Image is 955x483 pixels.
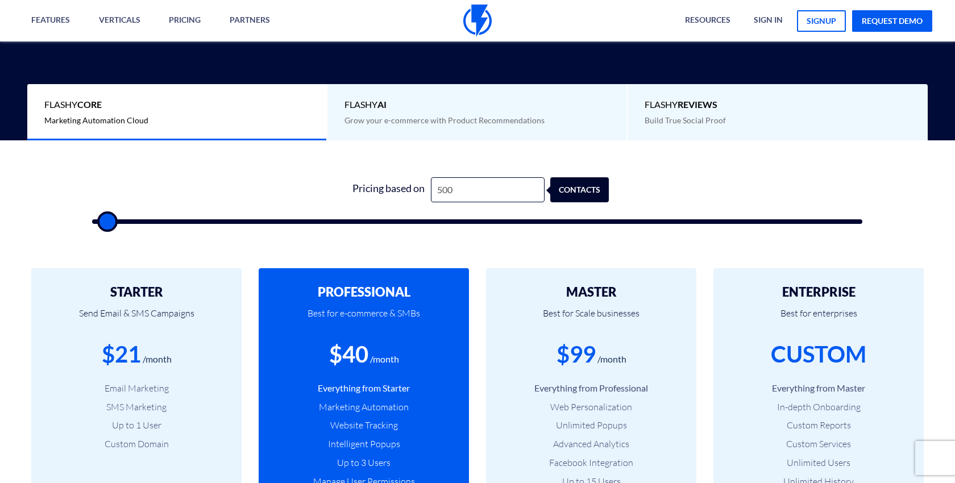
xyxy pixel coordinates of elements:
li: Facebook Integration [503,456,679,469]
li: Custom Services [730,438,907,451]
li: Custom Reports [730,419,907,432]
a: request demo [852,10,932,32]
a: signup [797,10,846,32]
div: $21 [102,338,141,370]
span: Build True Social Proof [645,115,726,125]
b: Core [77,99,102,110]
h2: PROFESSIONAL [276,285,452,299]
li: Unlimited Popups [503,419,679,432]
div: /month [370,353,399,366]
li: Unlimited Users [730,456,907,469]
li: In-depth Onboarding [730,401,907,414]
li: Up to 1 User [48,419,225,432]
span: Flashy [44,98,309,111]
li: Everything from Professional [503,382,679,395]
b: AI [377,99,387,110]
p: Best for e-commerce & SMBs [276,299,452,338]
li: Website Tracking [276,419,452,432]
li: Custom Domain [48,438,225,451]
h2: ENTERPRISE [730,285,907,299]
span: Flashy [645,98,911,111]
p: Send Email & SMS Campaigns [48,299,225,338]
li: Intelligent Popups [276,438,452,451]
li: SMS Marketing [48,401,225,414]
div: contacts [557,177,616,203]
b: REVIEWS [678,99,717,110]
div: /month [597,353,626,366]
div: CUSTOM [771,338,866,370]
p: Best for Scale businesses [503,299,679,338]
h2: MASTER [503,285,679,299]
li: Up to 3 Users [276,456,452,469]
div: $40 [329,338,368,370]
p: Best for enterprises [730,299,907,338]
li: Email Marketing [48,382,225,395]
span: Marketing Automation Cloud [44,115,148,125]
div: $99 [557,338,596,370]
li: Web Personalization [503,401,679,414]
li: Marketing Automation [276,401,452,414]
li: Advanced Analytics [503,438,679,451]
li: Everything from Master [730,382,907,395]
h2: STARTER [48,285,225,299]
div: /month [143,353,172,366]
span: Flashy [344,98,609,111]
span: Grow your e-commerce with Product Recommendations [344,115,545,125]
div: Pricing based on [346,177,431,203]
li: Everything from Starter [276,382,452,395]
